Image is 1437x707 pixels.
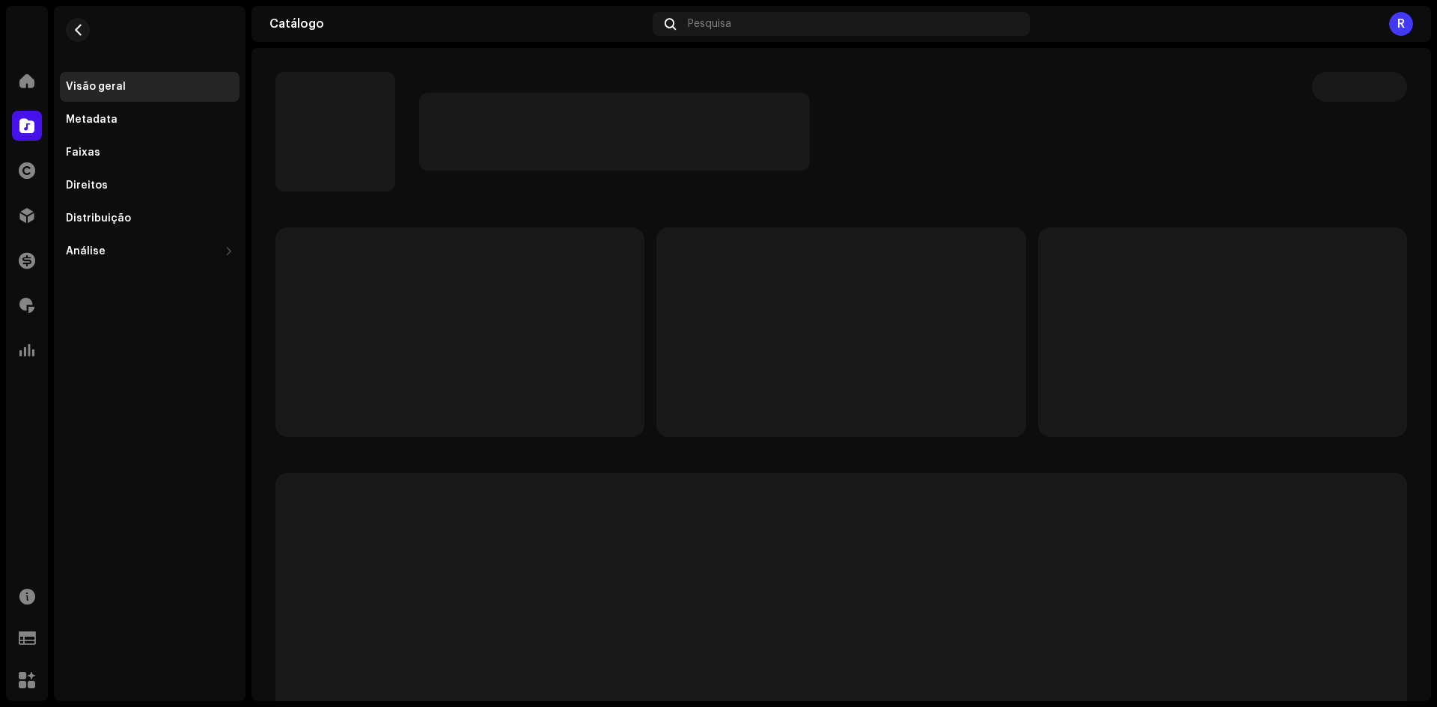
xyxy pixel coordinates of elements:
[688,18,731,30] span: Pesquisa
[66,147,100,159] div: Faixas
[60,236,239,266] re-m-nav-dropdown: Análise
[66,81,126,93] div: Visão geral
[66,180,108,192] div: Direitos
[60,138,239,168] re-m-nav-item: Faixas
[66,245,106,257] div: Análise
[60,105,239,135] re-m-nav-item: Metadata
[66,114,118,126] div: Metadata
[60,72,239,102] re-m-nav-item: Visão geral
[60,171,239,201] re-m-nav-item: Direitos
[66,212,131,224] div: Distribuição
[60,203,239,233] re-m-nav-item: Distribuição
[269,18,647,30] div: Catálogo
[1389,12,1413,36] div: R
